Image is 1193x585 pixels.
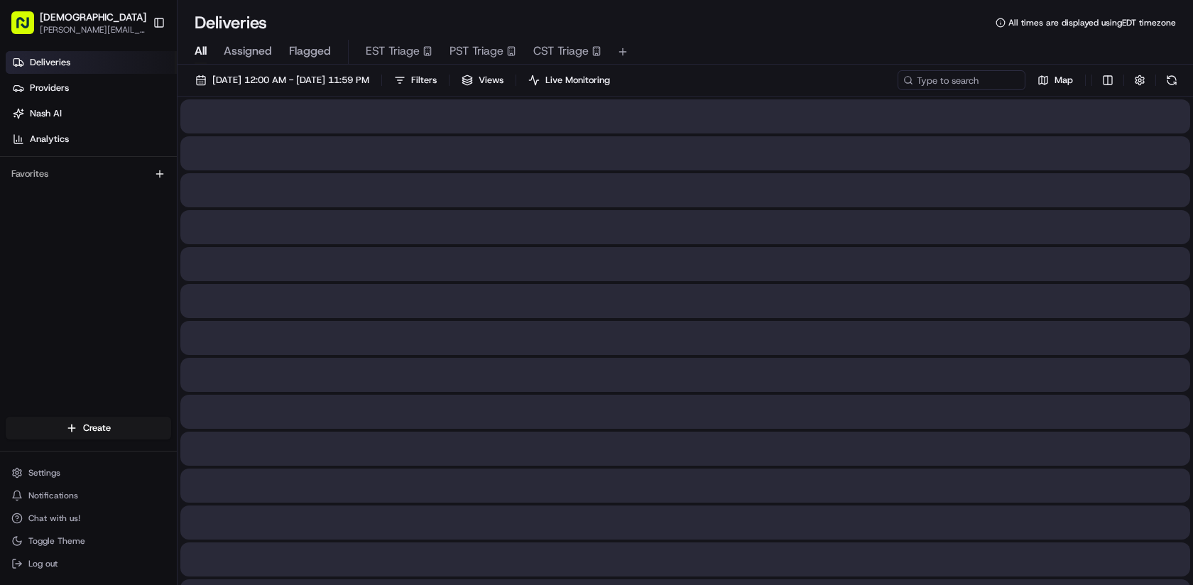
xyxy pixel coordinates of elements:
span: EST Triage [366,43,420,60]
span: Live Monitoring [545,74,610,87]
span: Views [479,74,503,87]
button: [DATE] 12:00 AM - [DATE] 11:59 PM [189,70,376,90]
span: Nash AI [30,107,62,120]
span: Assigned [224,43,272,60]
input: Type to search [898,70,1025,90]
button: Map [1031,70,1079,90]
button: [DEMOGRAPHIC_DATA] [40,10,146,24]
button: Live Monitoring [522,70,616,90]
button: Filters [388,70,443,90]
span: Map [1055,74,1073,87]
button: Settings [6,463,171,483]
button: [PERSON_NAME][EMAIL_ADDRESS][DOMAIN_NAME] [40,24,146,35]
button: Views [455,70,510,90]
span: Settings [28,467,60,479]
a: Analytics [6,128,177,151]
h1: Deliveries [195,11,267,34]
span: CST Triage [533,43,589,60]
span: Analytics [30,133,69,146]
span: Log out [28,558,58,569]
a: Providers [6,77,177,99]
span: PST Triage [450,43,503,60]
span: Notifications [28,490,78,501]
button: Chat with us! [6,508,171,528]
span: Flagged [289,43,331,60]
span: Create [83,422,111,434]
span: Filters [411,74,437,87]
span: [DATE] 12:00 AM - [DATE] 11:59 PM [212,74,369,87]
a: Deliveries [6,51,177,74]
button: Notifications [6,486,171,505]
button: Toggle Theme [6,531,171,551]
span: Providers [30,82,69,94]
button: Create [6,417,171,439]
a: Nash AI [6,102,177,125]
span: All times are displayed using EDT timezone [1008,17,1176,28]
span: Chat with us! [28,513,80,524]
div: Favorites [6,163,171,185]
button: Log out [6,554,171,574]
span: Toggle Theme [28,535,85,547]
span: Deliveries [30,56,70,69]
button: [DEMOGRAPHIC_DATA][PERSON_NAME][EMAIL_ADDRESS][DOMAIN_NAME] [6,6,147,40]
span: All [195,43,207,60]
button: Refresh [1162,70,1182,90]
